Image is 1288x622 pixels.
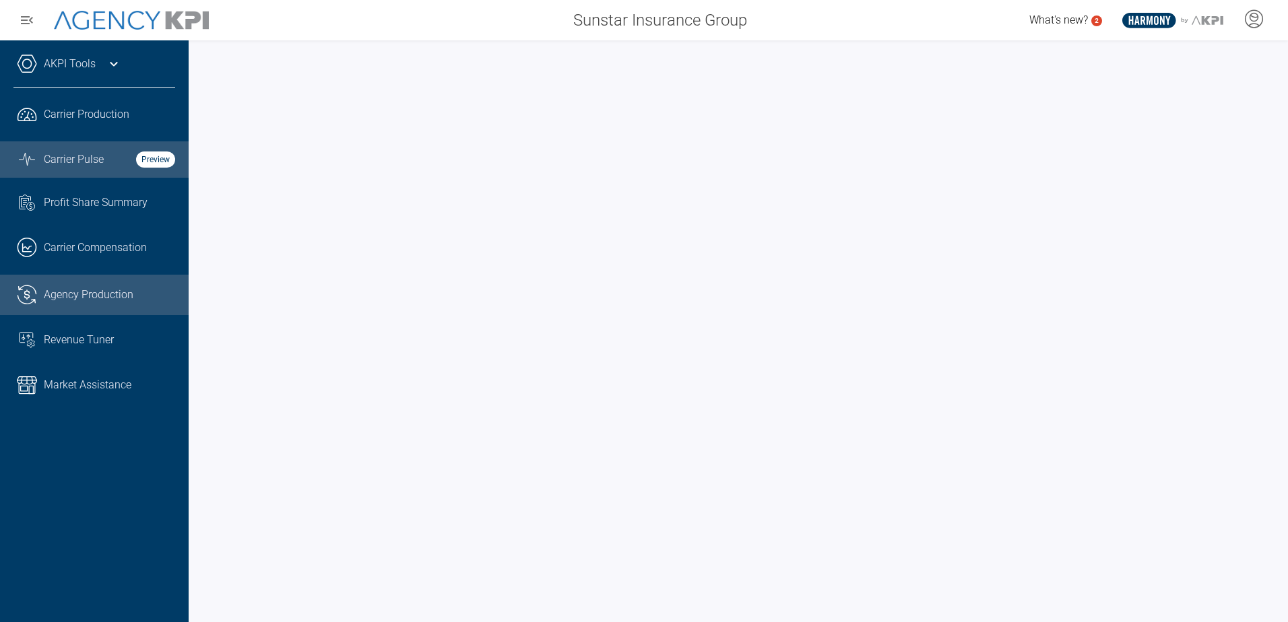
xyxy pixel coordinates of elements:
[44,240,147,256] span: Carrier Compensation
[44,377,131,393] span: Market Assistance
[136,151,175,168] strong: Preview
[44,195,148,211] span: Profit Share Summary
[44,106,129,123] span: Carrier Production
[1029,13,1088,26] span: What's new?
[44,56,96,72] a: AKPI Tools
[1095,17,1099,24] text: 2
[44,332,114,348] span: Revenue Tuner
[44,151,104,168] span: Carrier Pulse
[54,11,209,30] img: AgencyKPI
[44,287,133,303] span: Agency Production
[1091,15,1102,26] a: 2
[573,8,747,32] span: Sunstar Insurance Group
